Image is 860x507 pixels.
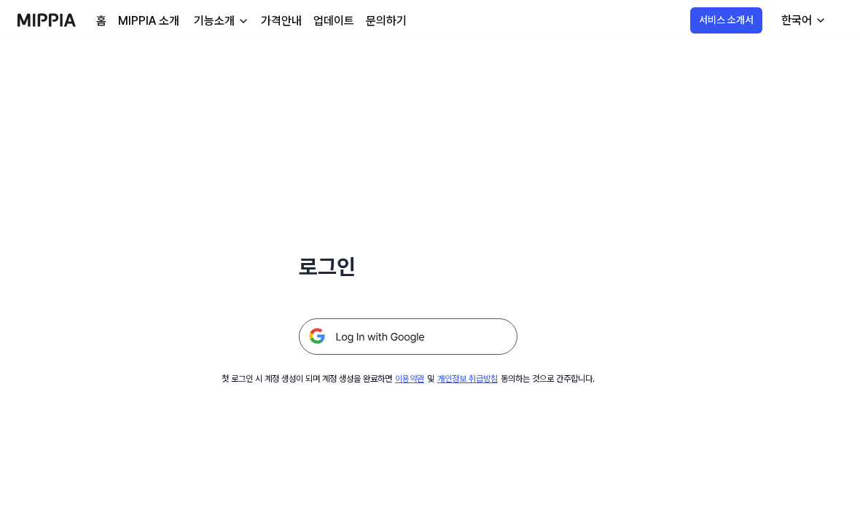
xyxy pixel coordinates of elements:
[778,12,815,29] div: 한국어
[96,12,106,30] a: 홈
[261,12,302,30] a: 가격안내
[313,12,354,30] a: 업데이트
[222,372,595,385] div: 첫 로그인 시 계정 생성이 되며 계정 생성을 완료하면 및 동의하는 것으로 간주합니다.
[395,374,424,384] a: 이용약관
[191,12,249,30] button: 기능소개
[770,6,835,35] button: 한국어
[366,12,407,30] a: 문의하기
[238,15,249,27] img: down
[299,318,517,355] img: 구글 로그인 버튼
[437,374,498,384] a: 개인정보 취급방침
[690,7,762,34] button: 서비스 소개서
[299,251,517,283] h1: 로그인
[191,12,238,30] div: 기능소개
[118,12,179,30] a: MIPPIA 소개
